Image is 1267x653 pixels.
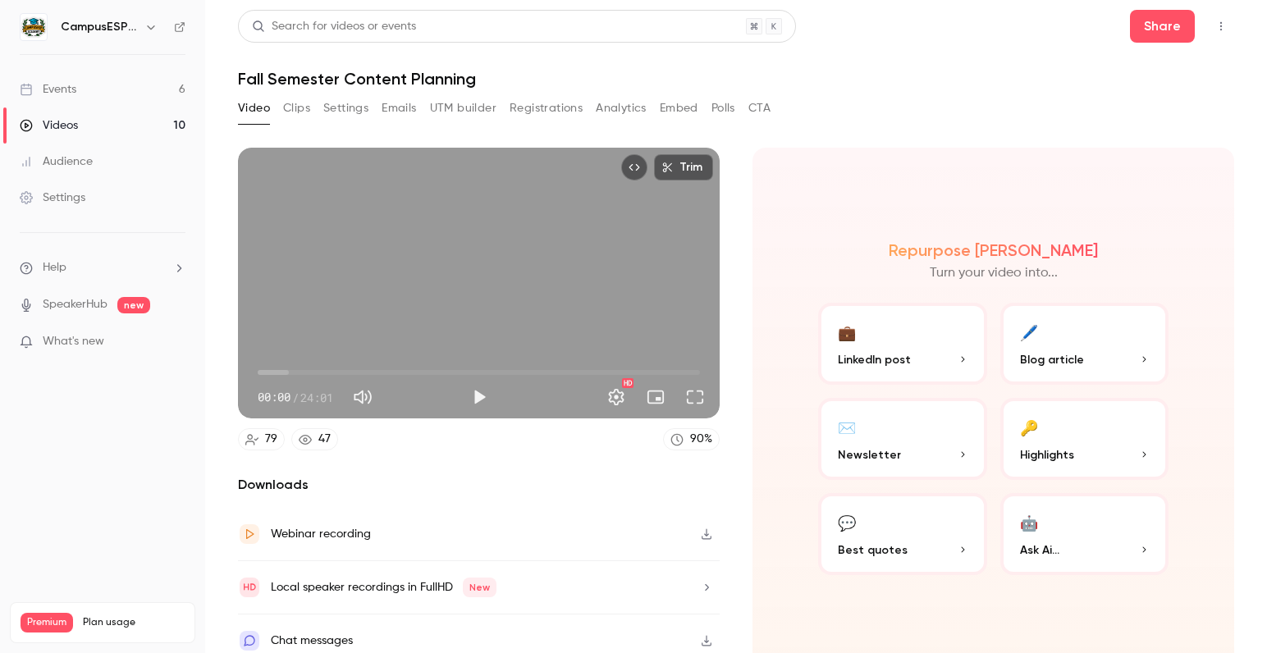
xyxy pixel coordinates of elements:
button: Settings [323,95,368,121]
div: 79 [265,431,277,448]
button: Full screen [679,381,711,413]
button: Embed video [621,154,647,180]
button: Settings [600,381,633,413]
button: Video [238,95,270,121]
div: Search for videos or events [252,18,416,35]
button: Mute [346,381,379,413]
button: Trim [654,154,713,180]
button: Polls [711,95,735,121]
span: Newsletter [838,446,901,463]
span: LinkedIn post [838,351,911,368]
div: 🖊️ [1020,319,1038,345]
span: New [463,578,496,597]
img: CampusESP Academy [21,14,47,40]
span: Premium [21,613,73,632]
span: 24:01 [300,389,333,406]
span: Highlights [1020,446,1074,463]
button: Share [1130,10,1195,43]
div: Webinar recording [271,524,371,544]
h2: Downloads [238,475,720,495]
button: Play [463,381,496,413]
span: What's new [43,333,104,350]
iframe: Noticeable Trigger [166,335,185,349]
li: help-dropdown-opener [20,259,185,276]
div: Chat messages [271,631,353,651]
div: Events [20,81,76,98]
div: ✉️ [838,414,856,440]
button: Registrations [510,95,583,121]
span: / [292,389,299,406]
span: Ask Ai... [1020,541,1059,559]
div: Audience [20,153,93,170]
a: 90% [663,428,720,450]
div: 00:00 [258,389,333,406]
button: Turn on miniplayer [639,381,672,413]
div: 47 [318,431,331,448]
div: 🔑 [1020,414,1038,440]
div: Local speaker recordings in FullHD [271,578,496,597]
button: CTA [748,95,771,121]
button: UTM builder [430,95,496,121]
div: 🤖 [1020,509,1038,535]
button: 🤖Ask Ai... [1000,493,1169,575]
div: HD [622,378,633,388]
a: 47 [291,428,338,450]
span: Blog article [1020,351,1084,368]
button: Top Bar Actions [1208,13,1234,39]
div: Videos [20,117,78,134]
div: 💬 [838,509,856,535]
span: Best quotes [838,541,908,559]
div: 90 % [690,431,712,448]
button: 💼LinkedIn post [818,303,987,385]
span: Help [43,259,66,276]
a: 79 [238,428,285,450]
button: Clips [283,95,310,121]
h2: Repurpose [PERSON_NAME] [889,240,1098,260]
button: ✉️Newsletter [818,398,987,480]
span: Plan usage [83,616,185,629]
button: Embed [660,95,698,121]
p: Turn your video into... [930,263,1058,283]
span: new [117,297,150,313]
button: Emails [382,95,416,121]
h1: Fall Semester Content Planning [238,69,1234,89]
div: Settings [20,190,85,206]
button: Analytics [596,95,647,121]
button: 💬Best quotes [818,493,987,575]
h6: CampusESP Academy [61,19,138,35]
div: 💼 [838,319,856,345]
span: 00:00 [258,389,290,406]
button: 🖊️Blog article [1000,303,1169,385]
a: SpeakerHub [43,296,107,313]
button: 🔑Highlights [1000,398,1169,480]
